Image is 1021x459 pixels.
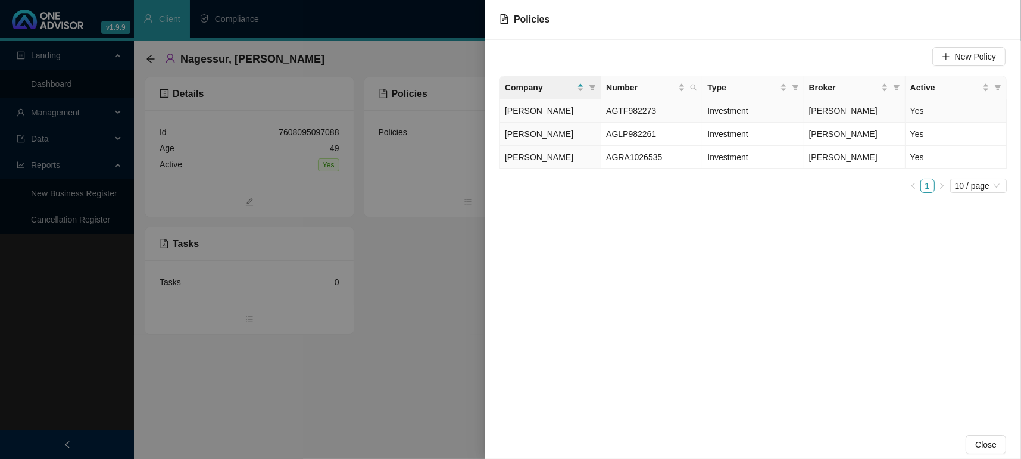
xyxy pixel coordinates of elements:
span: filter [891,79,903,96]
span: filter [589,84,596,91]
span: filter [994,84,1001,91]
span: 10 / page [955,179,1002,192]
span: [PERSON_NAME] [809,129,878,139]
span: file-text [499,14,509,24]
span: Investment [707,152,748,162]
a: 1 [921,179,934,192]
th: Broker [804,76,906,99]
span: left [910,182,917,189]
span: Policies [514,14,549,24]
span: [PERSON_NAME] [809,106,878,115]
td: Yes [906,146,1007,169]
th: Active [906,76,1007,99]
span: [PERSON_NAME] [809,152,878,162]
span: filter [893,84,900,91]
button: New Policy [932,47,1006,66]
th: Number [601,76,702,99]
span: Company [505,81,574,94]
td: Yes [906,99,1007,123]
li: 1 [920,179,935,193]
span: [PERSON_NAME] [505,152,573,162]
span: Type [707,81,777,94]
span: AGTF982273 [606,106,656,115]
span: filter [586,79,598,96]
span: search [688,79,700,96]
button: right [935,179,949,193]
span: plus [942,52,950,61]
button: left [906,179,920,193]
span: filter [992,79,1004,96]
span: filter [789,79,801,96]
li: Previous Page [906,179,920,193]
li: Next Page [935,179,949,193]
span: Number [606,81,676,94]
span: Investment [707,106,748,115]
span: [PERSON_NAME] [505,129,573,139]
span: AGRA1026535 [606,152,662,162]
span: search [690,84,697,91]
span: Active [910,81,980,94]
button: Close [966,435,1006,454]
span: New Policy [955,50,996,63]
span: filter [792,84,799,91]
th: Type [702,76,804,99]
span: Broker [809,81,879,94]
div: Page Size [950,179,1007,193]
span: Investment [707,129,748,139]
span: right [938,182,945,189]
span: [PERSON_NAME] [505,106,573,115]
span: AGLP982261 [606,129,656,139]
span: Close [975,438,997,451]
td: Yes [906,123,1007,146]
